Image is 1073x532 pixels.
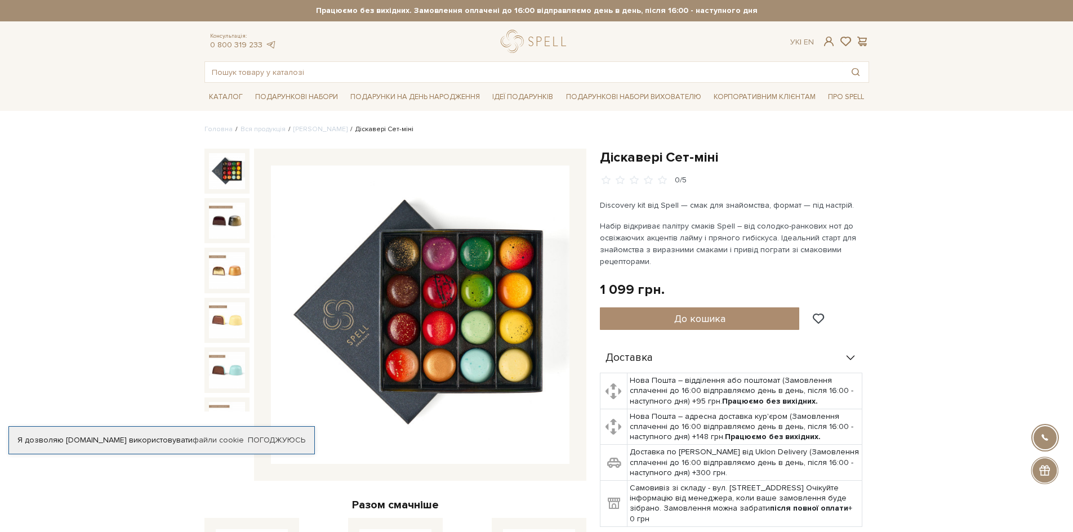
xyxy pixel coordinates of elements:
img: Діскавері Сет-міні [209,402,245,438]
li: Діскавері Сет-міні [348,124,413,135]
a: Про Spell [823,88,869,106]
td: Самовивіз зі складу - вул. [STREET_ADDRESS] Очікуйте інформацію від менеджера, коли ваше замовлен... [627,481,862,527]
a: Корпоративним клієнтам [709,87,820,106]
a: Головна [204,125,233,133]
a: Подарунки на День народження [346,88,484,106]
a: 0 800 319 233 [210,40,262,50]
strong: Працюємо без вихідних. Замовлення оплачені до 16:00 відправляємо день в день, після 16:00 - насту... [204,6,869,16]
a: Каталог [204,88,247,106]
b: Працюємо без вихідних. [725,432,821,441]
img: Діскавері Сет-міні [209,352,245,388]
a: Подарункові набори [251,88,342,106]
button: До кошика [600,307,800,330]
img: Діскавері Сет-міні [209,153,245,189]
div: Ук [790,37,814,47]
span: | [800,37,802,47]
div: 1 099 грн. [600,281,665,298]
b: після повної оплати [770,503,848,513]
a: Подарункові набори вихователю [562,87,706,106]
a: Погоджуюсь [248,435,305,445]
span: Консультація: [210,33,277,40]
b: Працюємо без вихідних. [722,396,818,406]
div: Разом смачніше [204,498,586,512]
a: файли cookie [193,435,244,445]
div: 0/5 [675,175,687,186]
a: Ідеї подарунків [488,88,558,106]
a: En [804,37,814,47]
img: Діскавері Сет-міні [209,203,245,239]
a: Вся продукція [241,125,286,133]
button: Пошук товару у каталозі [843,62,869,82]
td: Нова Пошта – відділення або поштомат (Замовлення сплаченні до 16:00 відправляємо день в день, піс... [627,373,862,409]
td: Нова Пошта – адресна доставка кур'єром (Замовлення сплаченні до 16:00 відправляємо день в день, п... [627,409,862,445]
a: telegram [265,40,277,50]
td: Доставка по [PERSON_NAME] від Uklon Delivery (Замовлення сплаченні до 16:00 відправляємо день в д... [627,445,862,481]
input: Пошук товару у каталозі [205,62,843,82]
p: Набір відкриває палітру смаків Spell – від солодко-ранкових нот до освіжаючих акцентів лайму і пр... [600,220,864,267]
div: Я дозволяю [DOMAIN_NAME] використовувати [9,435,314,445]
a: [PERSON_NAME] [293,125,348,133]
p: Discovery kit від Spell — смак для знайомства, формат — під настрій. [600,199,864,211]
span: Доставка [605,353,653,363]
img: Діскавері Сет-міні [209,252,245,288]
img: Діскавері Сет-міні [209,302,245,338]
h1: Діскавері Сет-міні [600,149,869,166]
img: Діскавері Сет-міні [271,166,569,464]
a: logo [501,30,571,53]
span: До кошика [674,312,725,325]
